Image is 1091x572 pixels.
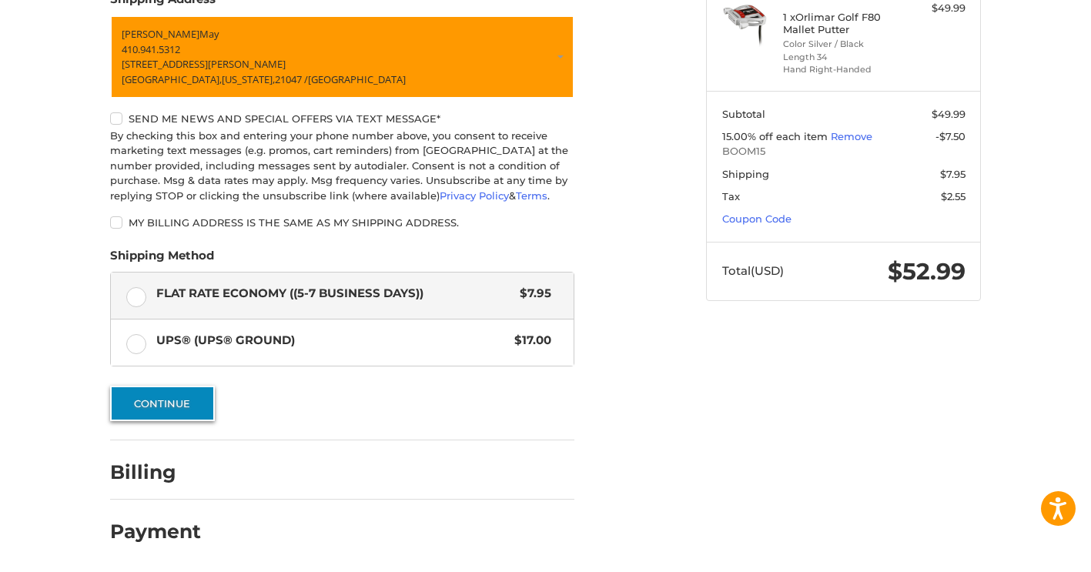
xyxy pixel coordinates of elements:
[783,38,901,51] li: Color Silver / Black
[275,72,308,86] span: 21047 /
[122,42,180,56] span: 410.941.5312
[122,57,286,71] span: [STREET_ADDRESS][PERSON_NAME]
[110,386,215,421] button: Continue
[722,144,966,159] span: BOOM15
[110,520,201,544] h2: Payment
[941,190,966,202] span: $2.55
[440,189,509,202] a: Privacy Policy
[110,112,574,125] label: Send me news and special offers via text message*
[516,189,547,202] a: Terms
[831,130,872,142] a: Remove
[722,263,784,278] span: Total (USD)
[722,190,740,202] span: Tax
[507,332,551,350] span: $17.00
[156,285,513,303] span: Flat Rate Economy ((5-7 Business Days))
[122,27,199,41] span: [PERSON_NAME]
[110,129,574,204] div: By checking this box and entering your phone number above, you consent to receive marketing text ...
[122,72,222,86] span: [GEOGRAPHIC_DATA],
[905,1,966,16] div: $49.99
[722,212,791,225] a: Coupon Code
[722,130,831,142] span: 15.00% off each item
[110,247,214,272] legend: Shipping Method
[308,72,406,86] span: [GEOGRAPHIC_DATA]
[110,216,574,229] label: My billing address is the same as my shipping address.
[964,530,1091,572] iframe: Google Customer Reviews
[156,332,507,350] span: UPS® (UPS® Ground)
[783,11,901,36] h4: 1 x Orlimar Golf F80 Mallet Putter
[222,72,275,86] span: [US_STATE],
[888,257,966,286] span: $52.99
[935,130,966,142] span: -$7.50
[199,27,219,41] span: May
[783,63,901,76] li: Hand Right-Handed
[110,15,574,99] a: Enter or select a different address
[722,108,765,120] span: Subtotal
[110,460,200,484] h2: Billing
[512,285,551,303] span: $7.95
[783,51,901,64] li: Length 34
[932,108,966,120] span: $49.99
[940,168,966,180] span: $7.95
[722,168,769,180] span: Shipping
